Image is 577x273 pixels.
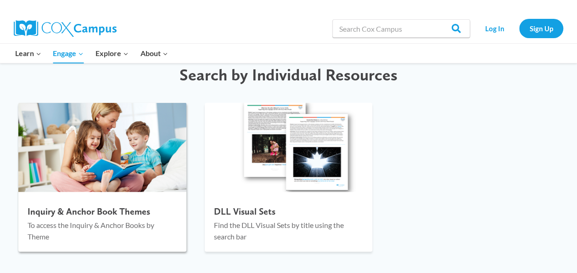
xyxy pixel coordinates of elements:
img: mom-reading-with-children.jpg [18,103,186,192]
a: Inquiry & Anchor Book Themes To access the Inquiry & Anchor Books by Theme [18,103,186,252]
button: Child menu of Explore [90,44,134,63]
a: DLL Visual Sets Find the DLL Visual Sets by title using the search bar [205,103,373,252]
button: Child menu of About [134,44,174,63]
button: Child menu of Engage [47,44,90,63]
p: To access the Inquiry & Anchor Books by Theme [28,219,177,243]
img: DLL-Visual-Sets-image-1-1.png [200,101,376,194]
button: Child menu of Learn [9,44,47,63]
nav: Primary Navigation [9,44,174,63]
nav: Secondary Navigation [475,19,563,38]
a: Sign Up [519,19,563,38]
img: Cox Campus [14,20,117,37]
p: Find the DLL Visual Sets by title using the search bar [214,219,364,243]
h4: DLL Visual Sets [214,206,364,217]
span: Search by Individual Resources [179,65,398,85]
input: Search Cox Campus [332,19,470,38]
a: Log In [475,19,515,38]
h4: Inquiry & Anchor Book Themes [28,206,177,217]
